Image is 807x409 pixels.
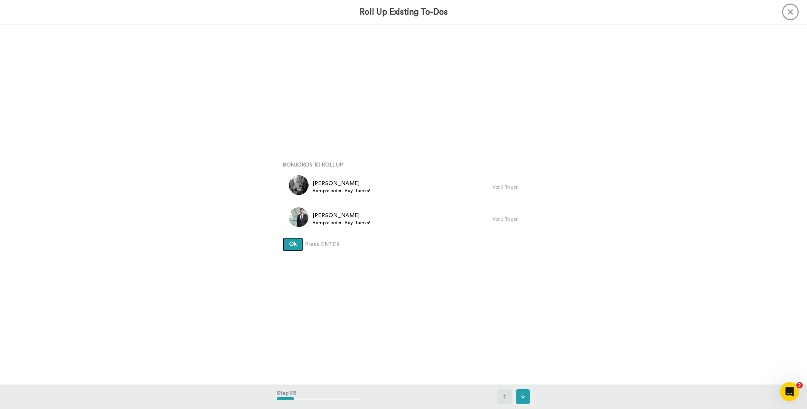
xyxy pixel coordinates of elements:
span: Sample order - Say thanks! [313,220,370,226]
span: Sample order - Say thanks! [313,187,370,194]
span: Ok [289,241,297,247]
span: [PERSON_NAME] [313,180,370,187]
h4: Bonjoros To Roll Up [283,161,524,167]
iframe: Intercom live chat [780,382,799,401]
div: Vor 3 Tagen [493,216,520,222]
img: 262ccaa1-c354-450f-81c0-8f449afc33f6.jpg [289,207,309,227]
div: Vor 3 Tagen [493,184,520,190]
button: Ok [283,237,303,252]
h3: Roll Up Existing To-Dos [360,8,448,17]
div: Step 1 / 5 [277,385,361,408]
img: 8efe68d9-bc97-497d-a32f-b46d1c438f33.jpg [289,175,309,195]
span: [PERSON_NAME] [313,212,370,220]
span: Press ENTER [305,240,340,248]
span: 2 [796,382,803,388]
